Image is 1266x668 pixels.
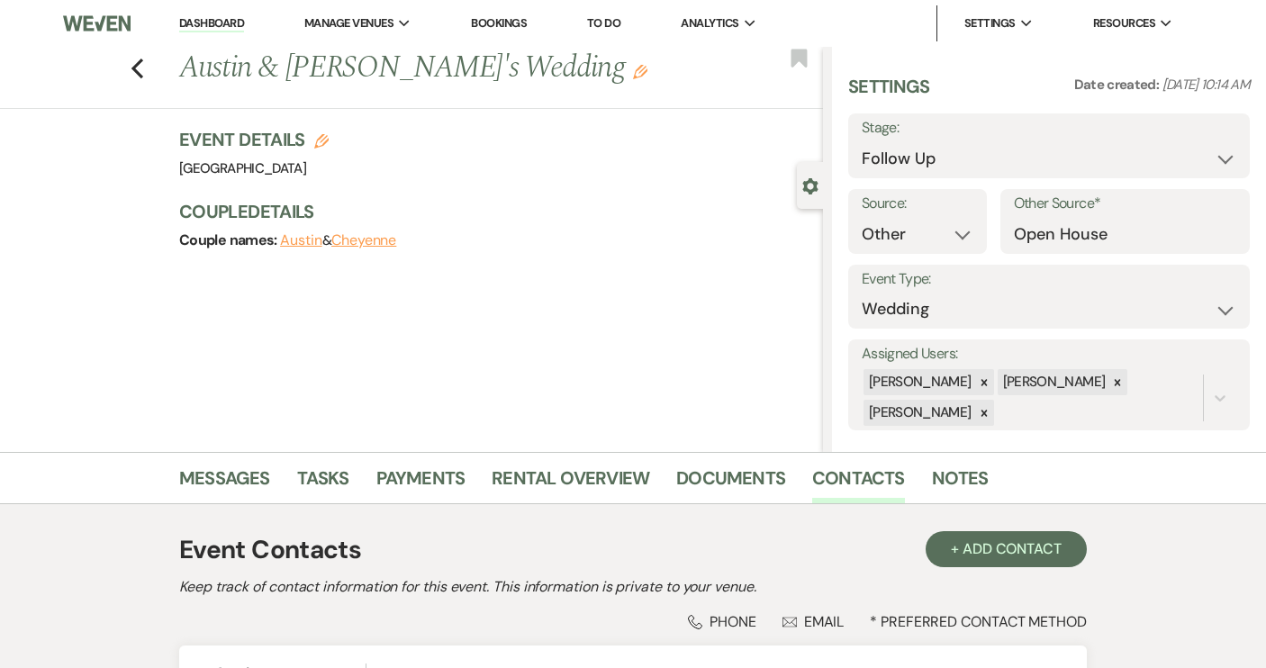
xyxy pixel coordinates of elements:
[179,576,1087,598] h2: Keep track of contact information for this event. This information is private to your venue.
[179,47,687,90] h1: Austin & [PERSON_NAME]'s Wedding
[848,74,930,113] h3: Settings
[179,531,361,569] h1: Event Contacts
[676,464,785,503] a: Documents
[932,464,989,503] a: Notes
[864,400,974,426] div: [PERSON_NAME]
[862,266,1236,293] label: Event Type:
[862,115,1236,141] label: Stage:
[179,230,280,249] span: Couple names:
[998,369,1108,395] div: [PERSON_NAME]
[782,612,845,631] div: Email
[633,63,647,79] button: Edit
[179,159,306,177] span: [GEOGRAPHIC_DATA]
[63,5,131,42] img: Weven Logo
[812,464,905,503] a: Contacts
[179,127,329,152] h3: Event Details
[862,191,973,217] label: Source:
[280,231,396,249] span: &
[862,341,1236,367] label: Assigned Users:
[297,464,349,503] a: Tasks
[304,14,393,32] span: Manage Venues
[179,464,270,503] a: Messages
[471,15,527,31] a: Bookings
[688,612,756,631] div: Phone
[1014,191,1236,217] label: Other Source*
[1074,76,1162,94] span: Date created:
[179,612,1087,631] div: * Preferred Contact Method
[587,15,620,31] a: To Do
[376,464,466,503] a: Payments
[492,464,649,503] a: Rental Overview
[179,199,805,224] h3: Couple Details
[179,15,244,32] a: Dashboard
[1093,14,1155,32] span: Resources
[681,14,738,32] span: Analytics
[802,176,818,194] button: Close lead details
[331,233,396,248] button: Cheyenne
[1162,76,1250,94] span: [DATE] 10:14 AM
[864,369,974,395] div: [PERSON_NAME]
[280,233,322,248] button: Austin
[926,531,1087,567] button: + Add Contact
[964,14,1016,32] span: Settings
